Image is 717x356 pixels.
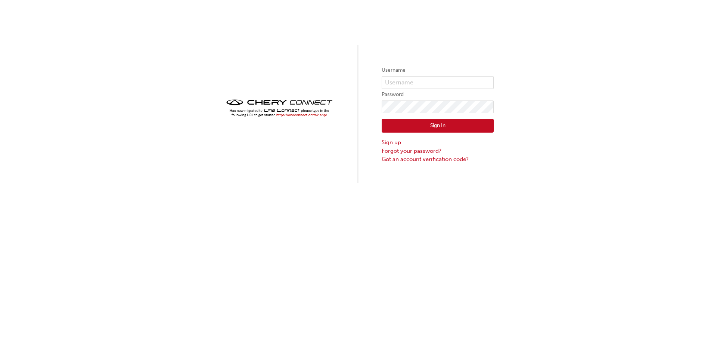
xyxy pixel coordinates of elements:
a: Sign up [382,138,494,147]
label: Password [382,90,494,99]
input: Username [382,76,494,89]
label: Username [382,66,494,75]
a: Forgot your password? [382,147,494,155]
a: Got an account verification code? [382,155,494,164]
img: cheryconnect [223,97,335,119]
button: Sign In [382,119,494,133]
